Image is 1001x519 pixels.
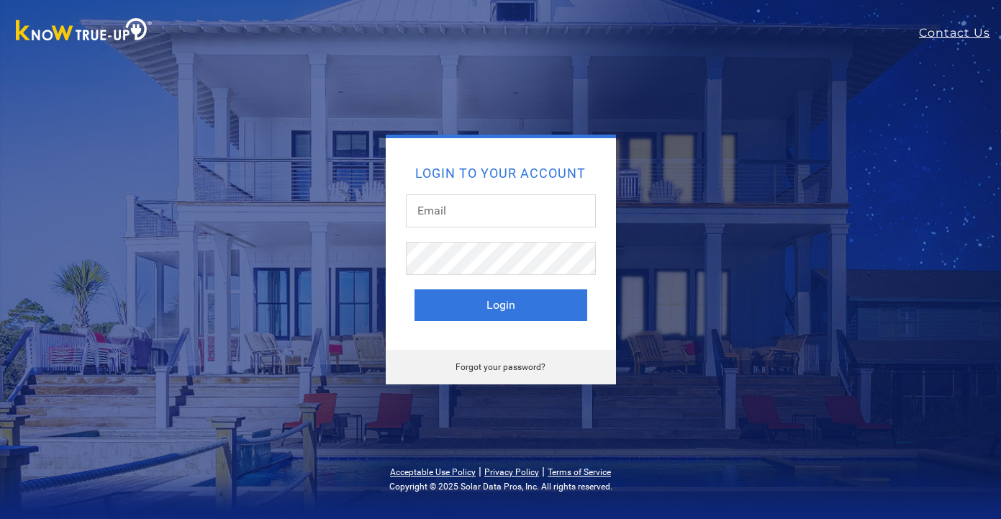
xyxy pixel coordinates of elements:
[456,362,545,372] a: Forgot your password?
[390,467,476,477] a: Acceptable Use Policy
[919,24,1001,42] a: Contact Us
[542,464,545,478] span: |
[415,289,587,321] button: Login
[479,464,481,478] span: |
[484,467,539,477] a: Privacy Policy
[548,467,611,477] a: Terms of Service
[415,167,587,180] h2: Login to your account
[9,15,160,48] img: Know True-Up
[406,194,596,227] input: Email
